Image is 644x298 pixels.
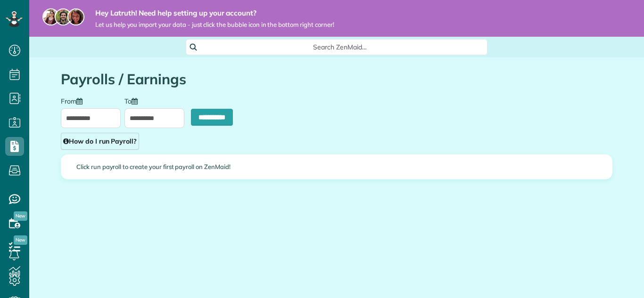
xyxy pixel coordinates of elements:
[55,8,72,25] img: jorge-587dff0eeaa6aab1f244e6dc62b8924c3b6ad411094392a53c71c6c4a576187d.jpg
[61,72,612,87] h1: Payrolls / Earnings
[95,21,334,29] span: Let us help you import your data - just click the bubble icon in the bottom right corner!
[14,211,27,221] span: New
[14,235,27,245] span: New
[61,97,87,105] label: From
[95,8,334,18] strong: Hey Latruth! Need help setting up your account?
[42,8,59,25] img: maria-72a9807cf96188c08ef61303f053569d2e2a8a1cde33d635c8a3ac13582a053d.jpg
[67,8,84,25] img: michelle-19f622bdf1676172e81f8f8fba1fb50e276960ebfe0243fe18214015130c80e4.jpg
[124,97,142,105] label: To
[61,133,139,150] a: How do I run Payroll?
[61,155,612,179] div: Click run payroll to create your first payroll on ZenMaid!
